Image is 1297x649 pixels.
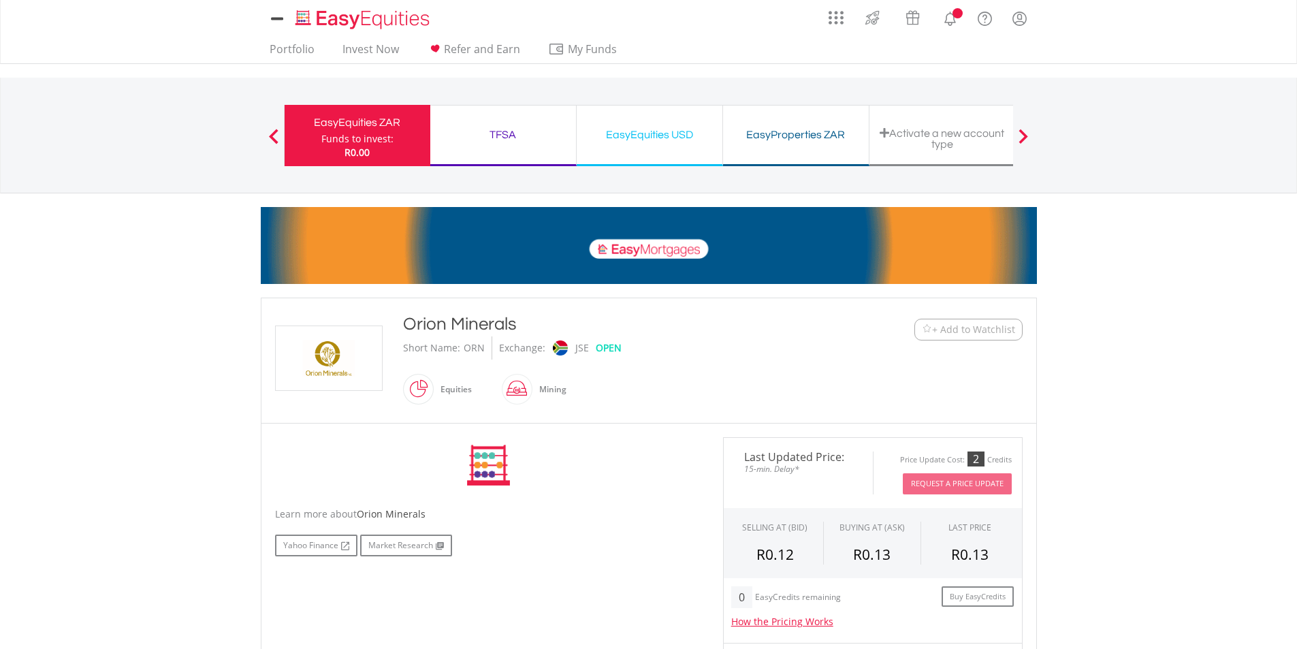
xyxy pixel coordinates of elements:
[967,452,984,466] div: 2
[596,336,622,360] div: OPEN
[731,615,833,628] a: How the Pricing Works
[293,8,435,31] img: EasyEquities_Logo.png
[321,132,394,146] div: Funds to invest:
[275,507,703,521] div: Learn more about
[756,545,794,564] span: R0.12
[345,146,370,159] span: R0.00
[734,452,863,462] span: Last Updated Price:
[548,40,637,58] span: My Funds
[532,373,566,406] div: Mining
[360,535,452,556] a: Market Research
[261,207,1037,284] img: EasyMortage Promotion Banner
[861,7,884,29] img: thrive-v2.svg
[987,455,1012,465] div: Credits
[933,3,967,31] a: Notifications
[575,336,589,360] div: JSE
[914,319,1023,341] button: Watchlist + Add to Watchlist
[901,7,924,29] img: vouchers-v2.svg
[438,125,568,144] div: TFSA
[742,522,807,533] div: SELLING AT (BID)
[552,341,567,355] img: jse.png
[275,535,357,556] a: Yahoo Finance
[734,462,863,475] span: 15-min. Delay*
[878,127,1007,150] div: Activate a new account type
[731,125,861,144] div: EasyProperties ZAR
[403,312,831,336] div: Orion Minerals
[853,545,891,564] span: R0.13
[585,125,714,144] div: EasyEquities USD
[932,323,1015,336] span: + Add to Watchlist
[922,324,932,334] img: Watchlist
[293,113,422,132] div: EasyEquities ZAR
[464,336,485,360] div: ORN
[278,326,380,390] img: EQU.ZA.ORN.png
[264,42,320,63] a: Portfolio
[948,522,991,533] div: LAST PRICE
[337,42,404,63] a: Invest Now
[755,592,841,604] div: EasyCredits remaining
[444,42,520,57] span: Refer and Earn
[820,3,852,25] a: AppsGrid
[290,3,435,31] a: Home page
[967,3,1002,31] a: FAQ's and Support
[893,3,933,29] a: Vouchers
[951,545,989,564] span: R0.13
[839,522,905,533] span: BUYING AT (ASK)
[903,473,1012,494] button: Request A Price Update
[421,42,526,63] a: Refer and Earn
[942,586,1014,607] a: Buy EasyCredits
[1002,3,1037,33] a: My Profile
[829,10,844,25] img: grid-menu-icon.svg
[434,373,472,406] div: Equities
[900,455,965,465] div: Price Update Cost:
[357,507,426,520] span: Orion Minerals
[403,336,460,360] div: Short Name:
[499,336,545,360] div: Exchange:
[731,586,752,608] div: 0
